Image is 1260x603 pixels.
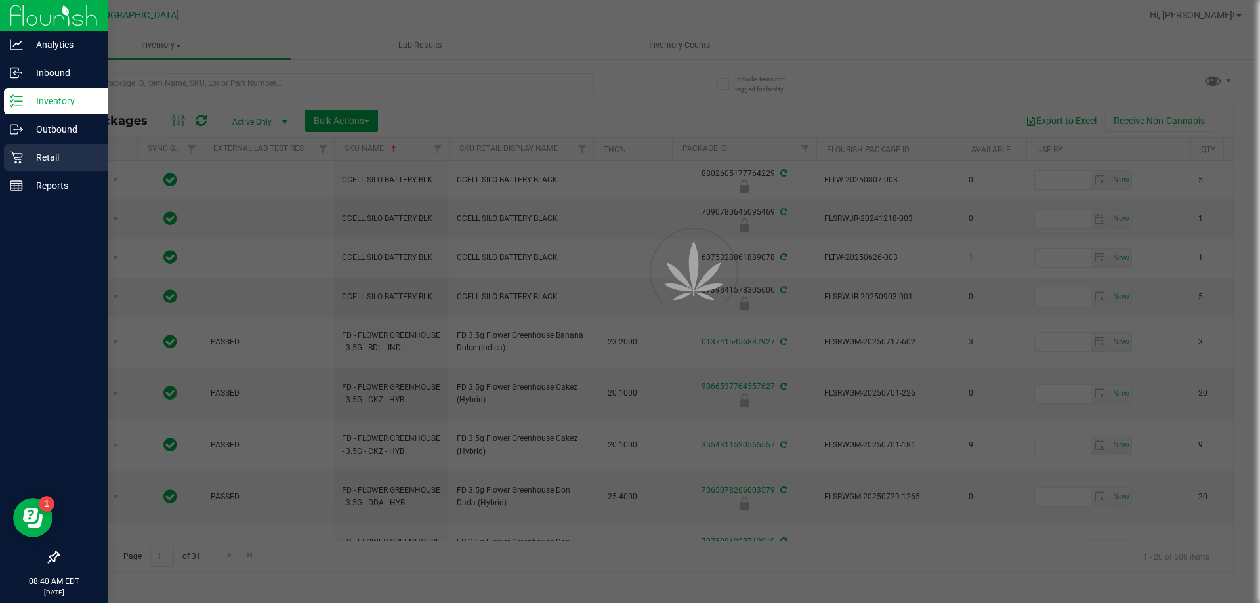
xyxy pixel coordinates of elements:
[10,38,23,51] inline-svg: Analytics
[23,121,102,137] p: Outbound
[39,496,54,512] iframe: Resource center unread badge
[10,66,23,79] inline-svg: Inbound
[10,179,23,192] inline-svg: Reports
[6,587,102,597] p: [DATE]
[23,65,102,81] p: Inbound
[23,150,102,165] p: Retail
[13,498,52,537] iframe: Resource center
[23,178,102,194] p: Reports
[23,37,102,52] p: Analytics
[10,123,23,136] inline-svg: Outbound
[10,151,23,164] inline-svg: Retail
[23,93,102,109] p: Inventory
[6,575,102,587] p: 08:40 AM EDT
[10,94,23,108] inline-svg: Inventory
